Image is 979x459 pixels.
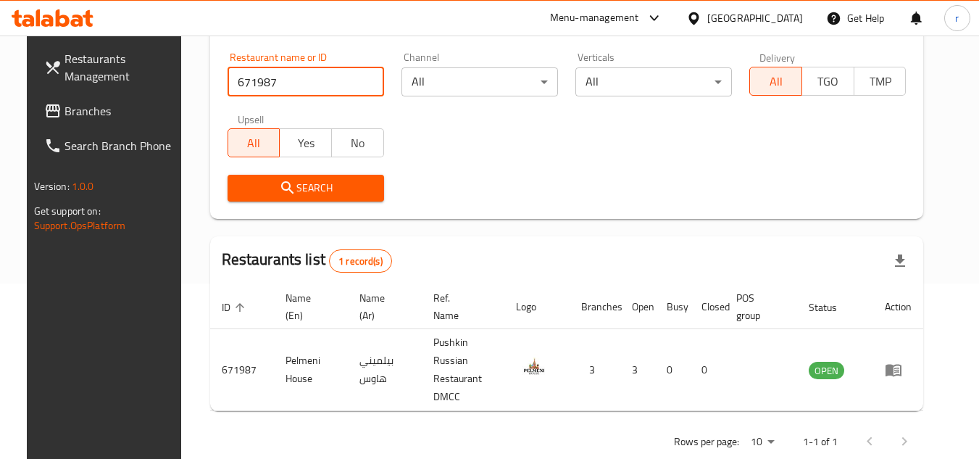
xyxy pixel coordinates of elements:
[745,431,780,453] div: Rows per page:
[860,71,901,92] span: TMP
[620,329,655,411] td: 3
[550,9,639,27] div: Menu-management
[279,128,332,157] button: Yes
[674,433,739,451] p: Rows per page:
[401,67,558,96] div: All
[809,299,856,316] span: Status
[359,289,404,324] span: Name (Ar)
[707,10,803,26] div: [GEOGRAPHIC_DATA]
[331,128,384,157] button: No
[690,329,725,411] td: 0
[286,133,326,154] span: Yes
[570,285,620,329] th: Branches
[210,285,924,411] table: enhanced table
[228,128,280,157] button: All
[210,329,274,411] td: 671987
[64,137,179,154] span: Search Branch Phone
[64,102,179,120] span: Branches
[655,285,690,329] th: Busy
[34,202,101,220] span: Get support on:
[801,67,854,96] button: TGO
[239,179,372,197] span: Search
[33,128,191,163] a: Search Branch Phone
[228,67,384,96] input: Search for restaurant name or ID..
[238,114,264,124] label: Upsell
[883,244,917,278] div: Export file
[222,249,392,273] h2: Restaurants list
[330,255,391,268] span: 1 record(s)
[274,329,348,411] td: Pelmeni House
[228,175,384,202] button: Search
[620,285,655,329] th: Open
[222,299,249,316] span: ID
[348,329,422,411] td: بيلميني هاوس
[422,329,504,411] td: Pushkin Russian Restaurant DMCC
[33,41,191,94] a: Restaurants Management
[809,363,844,379] span: OPEN
[338,133,378,154] span: No
[286,289,330,324] span: Name (En)
[873,285,923,329] th: Action
[33,94,191,128] a: Branches
[34,177,70,196] span: Version:
[570,329,620,411] td: 3
[749,67,802,96] button: All
[64,50,179,85] span: Restaurants Management
[228,17,907,39] h2: Restaurant search
[803,433,838,451] p: 1-1 of 1
[854,67,907,96] button: TMP
[504,285,570,329] th: Logo
[690,285,725,329] th: Closed
[885,361,912,379] div: Menu
[234,133,275,154] span: All
[34,216,126,235] a: Support.OpsPlatform
[759,52,796,62] label: Delivery
[736,289,780,324] span: POS group
[516,349,552,385] img: Pelmeni House
[955,10,959,26] span: r
[72,177,94,196] span: 1.0.0
[575,67,732,96] div: All
[756,71,796,92] span: All
[433,289,487,324] span: Ref. Name
[655,329,690,411] td: 0
[808,71,849,92] span: TGO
